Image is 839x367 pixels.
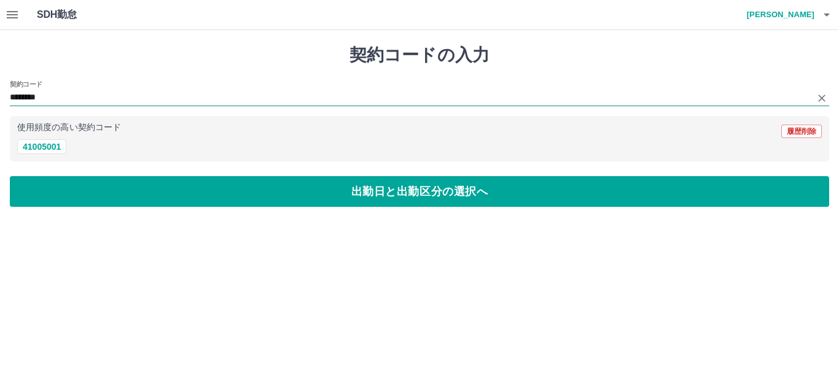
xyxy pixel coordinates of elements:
button: Clear [813,90,830,107]
button: 出勤日と出勤区分の選択へ [10,176,829,207]
button: 41005001 [17,139,66,154]
button: 履歴削除 [781,125,822,138]
h2: 契約コード [10,79,42,89]
h1: 契約コードの入力 [10,45,829,66]
p: 使用頻度の高い契約コード [17,123,121,132]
